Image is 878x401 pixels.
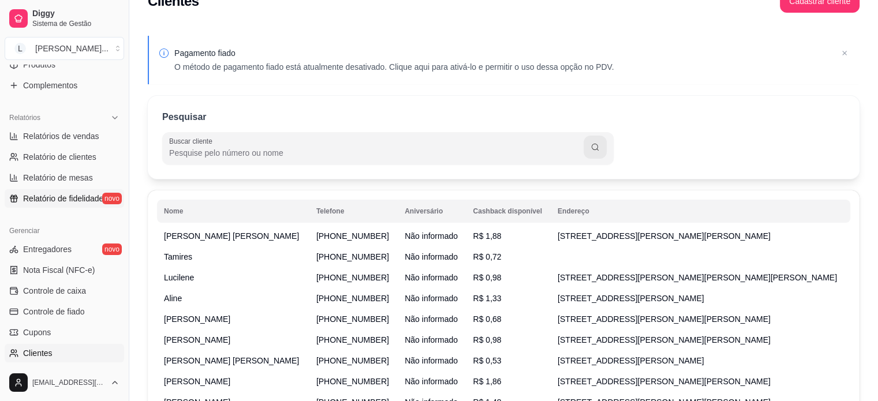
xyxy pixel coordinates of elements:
[162,110,206,124] p: Pesquisar
[164,252,192,261] span: Tamires
[5,302,124,321] a: Controle de fiado
[174,61,614,73] p: O método de pagamento fiado está atualmente desativado. Clique aqui para ativá-lo e permitir o us...
[5,344,124,362] a: Clientes
[23,172,93,183] span: Relatório de mesas
[558,273,837,282] span: [STREET_ADDRESS][PERSON_NAME][PERSON_NAME][PERSON_NAME]
[164,314,230,324] span: [PERSON_NAME]
[466,200,551,223] th: Cashback disponível
[558,314,771,324] span: [STREET_ADDRESS][PERSON_NAME][PERSON_NAME]
[5,369,124,396] button: [EMAIL_ADDRESS][DOMAIN_NAME]
[473,377,501,386] span: R$ 1,86
[5,189,124,208] a: Relatório de fidelidadenovo
[558,231,771,241] span: [STREET_ADDRESS][PERSON_NAME][PERSON_NAME]
[473,252,501,261] span: R$ 0,72
[473,314,501,324] span: R$ 0,68
[32,19,119,28] span: Sistema de Gestão
[23,80,77,91] span: Complementos
[405,273,458,282] span: Não informado
[473,231,501,241] span: R$ 1,88
[5,37,124,60] button: Select a team
[551,200,850,223] th: Endereço
[23,193,103,204] span: Relatório de fidelidade
[164,231,299,241] span: [PERSON_NAME] [PERSON_NAME]
[5,55,124,74] a: Produtos
[23,327,51,338] span: Cupons
[558,335,771,344] span: [STREET_ADDRESS][PERSON_NAME][PERSON_NAME]
[23,347,53,359] span: Clientes
[316,377,389,386] span: [PHONE_NUMBER]
[23,151,96,163] span: Relatório de clientes
[405,231,458,241] span: Não informado
[5,261,124,279] a: Nota Fiscal (NFC-e)
[23,130,99,142] span: Relatórios de vendas
[164,335,230,344] span: [PERSON_NAME]
[316,314,389,324] span: [PHONE_NUMBER]
[23,264,95,276] span: Nota Fiscal (NFC-e)
[174,47,614,59] p: Pagamento fiado
[5,127,124,145] a: Relatórios de vendas
[5,148,124,166] a: Relatório de clientes
[309,200,398,223] th: Telefone
[316,273,389,282] span: [PHONE_NUMBER]
[169,147,584,159] input: Buscar cliente
[398,200,466,223] th: Aniversário
[32,378,106,387] span: [EMAIL_ADDRESS][DOMAIN_NAME]
[473,294,501,303] span: R$ 1,33
[35,43,109,54] div: [PERSON_NAME] ...
[405,356,458,365] span: Não informado
[32,9,119,19] span: Diggy
[164,356,299,365] span: [PERSON_NAME] [PERSON_NAME]
[157,200,309,223] th: Nome
[9,113,40,122] span: Relatórios
[316,231,389,241] span: [PHONE_NUMBER]
[405,252,458,261] span: Não informado
[316,294,389,303] span: [PHONE_NUMBER]
[405,294,458,303] span: Não informado
[405,335,458,344] span: Não informado
[316,335,389,344] span: [PHONE_NUMBER]
[558,356,704,365] span: [STREET_ADDRESS][PERSON_NAME]
[5,240,124,258] a: Entregadoresnovo
[14,43,26,54] span: L
[5,222,124,240] div: Gerenciar
[23,306,85,317] span: Controle de fiado
[5,323,124,342] a: Cupons
[405,314,458,324] span: Não informado
[164,377,230,386] span: [PERSON_NAME]
[5,168,124,187] a: Relatório de mesas
[5,76,124,95] a: Complementos
[23,243,72,255] span: Entregadores
[316,356,389,365] span: [PHONE_NUMBER]
[558,377,771,386] span: [STREET_ADDRESS][PERSON_NAME][PERSON_NAME]
[473,273,501,282] span: R$ 0,98
[164,294,182,303] span: Aline
[164,273,194,282] span: Lucilene
[23,285,86,297] span: Controle de caixa
[169,136,216,146] label: Buscar cliente
[23,59,55,70] span: Produtos
[473,356,501,365] span: R$ 0,53
[473,335,501,344] span: R$ 0,98
[5,5,124,32] a: DiggySistema de Gestão
[5,282,124,300] a: Controle de caixa
[316,252,389,261] span: [PHONE_NUMBER]
[405,377,458,386] span: Não informado
[558,294,704,303] span: [STREET_ADDRESS][PERSON_NAME]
